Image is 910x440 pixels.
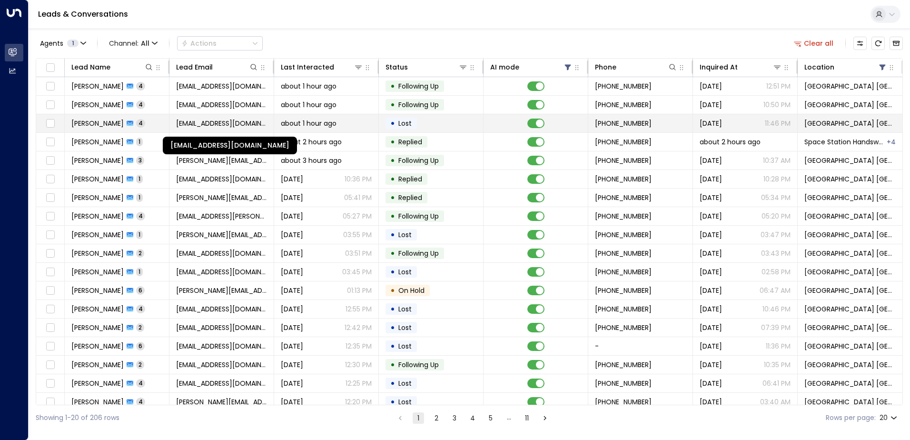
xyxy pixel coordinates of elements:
span: +447473278010 [595,193,652,202]
span: Toggle select row [44,80,56,92]
span: Space Station Castle Bromwich [804,341,896,351]
p: 05:41 PM [344,193,372,202]
span: choochmainacc@gmail.com [176,81,267,91]
span: shannonelbert@hotmail.com [176,100,267,110]
label: Rows per page: [826,413,876,423]
span: Aug 23, 2025 [700,341,722,351]
p: 12:51 PM [766,81,791,91]
span: +442071234567 [595,379,652,388]
span: +447950837238 [595,230,652,240]
span: Toggle select row [44,378,56,390]
span: Toggle select row [44,192,56,204]
span: Sep 01, 2025 [700,323,722,332]
span: Following Up [398,156,439,165]
span: Aug 31, 2025 [700,156,722,165]
span: Replied [398,193,422,202]
span: +447854791151 [595,397,652,407]
span: s.luttropp@icloud.com [176,193,267,202]
span: sarfraz247@gmail.com [176,174,267,184]
span: Lost [398,267,412,277]
button: Customize [853,37,867,50]
span: Aug 23, 2025 [700,397,722,407]
div: Actions [181,39,217,48]
span: Replied [398,174,422,184]
span: Yesterday [281,397,303,407]
span: Space Station Castle Bromwich [804,267,896,277]
span: Emma Cosgrove [71,286,124,295]
span: jackken3551@gmail.com [176,341,267,351]
span: Following Up [398,100,439,110]
span: Space Station Castle Bromwich [804,397,896,407]
span: +447940370612 [595,137,652,147]
span: Toggle select row [44,285,56,297]
span: Space Station Castle Bromwich [804,81,896,91]
span: Yesterday [281,174,303,184]
span: about 1 hour ago [281,119,336,128]
p: 10:37 AM [763,156,791,165]
p: 03:55 PM [343,230,372,240]
span: Yesterday [700,193,722,202]
span: Yesterday [700,267,722,277]
div: AI mode [490,61,573,73]
span: Space Station Castle Bromwich [804,379,896,388]
p: 03:40 AM [760,397,791,407]
span: Yesterday [281,379,303,388]
span: Khadija Begum [71,119,124,128]
button: Go to page 11 [521,412,533,424]
span: Yesterday [281,193,303,202]
div: [EMAIL_ADDRESS][DOMAIN_NAME] [163,137,297,154]
span: P.L.Riley@outlook.com [176,397,267,407]
span: Toggle select row [44,155,56,167]
span: Toggle select all [44,62,56,74]
div: Inquired At [700,61,782,73]
span: 4 [136,379,145,387]
span: 1 [136,230,143,239]
span: +447737892081 [595,304,652,314]
span: 1 [136,193,143,201]
span: Space Station Castle Bromwich [804,156,896,165]
span: Aug 21, 2025 [700,379,722,388]
div: Button group with a nested menu [177,36,263,50]
span: Yesterday [281,360,303,370]
span: +447771685765 [595,211,652,221]
span: Thomas Goodman [71,81,124,91]
p: 12:20 PM [345,397,372,407]
span: Yesterday [281,249,303,258]
span: +447753416197 [595,267,652,277]
span: Toggle select row [44,118,56,130]
button: Agents1 [36,37,89,50]
span: Hui Grace [71,249,124,258]
div: • [390,338,395,354]
span: saabayasmille@gmail.com [176,267,267,277]
div: • [390,394,395,410]
div: • [390,97,395,113]
span: 1 [136,268,143,276]
span: Toggle select row [44,359,56,371]
div: Last Interacted [281,61,334,73]
span: Following Up [398,81,439,91]
span: Toggle select row [44,266,56,278]
p: 11:46 PM [765,119,791,128]
span: Aug 26, 2025 [700,81,722,91]
button: page 1 [413,412,424,424]
span: +447404704008 [595,323,652,332]
div: • [390,320,395,336]
div: Status [386,61,408,73]
div: Phone [595,61,677,73]
span: Yesterday [281,230,303,240]
button: Go to page 3 [449,412,460,424]
span: Toggle select row [44,248,56,260]
div: • [390,227,395,243]
span: Lost [398,119,412,128]
p: 10:50 PM [763,100,791,110]
span: Jahanara Begum [71,267,124,277]
span: Sep 02, 2025 [700,249,722,258]
div: Lead Email [176,61,258,73]
span: Toggle select row [44,322,56,334]
span: Space Station Castle Bromwich [804,100,896,110]
p: 12:35 PM [346,341,372,351]
span: Yesterday [700,174,722,184]
p: 01:13 PM [347,286,372,295]
div: Space Station Castle Bromwich,Space Station Brentford,Space Station Kilburn,Space Station Slough [887,137,896,147]
p: 10:36 PM [345,174,372,184]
